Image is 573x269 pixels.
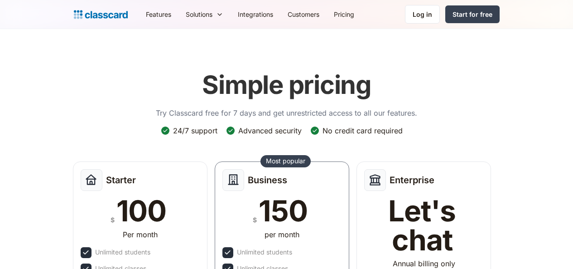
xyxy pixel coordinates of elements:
div: 24/7 support [173,126,217,136]
a: Start for free [445,5,500,23]
div: 150 [259,196,307,225]
a: Features [139,4,178,24]
div: Log in [413,10,432,19]
h2: Starter [106,175,136,186]
div: Most popular [266,157,305,166]
div: No credit card required [323,126,403,136]
a: Logo [74,8,128,21]
div: Unlimited students [95,247,150,257]
div: per month [265,229,299,240]
div: Solutions [178,4,231,24]
div: 100 [116,196,166,225]
a: Integrations [231,4,280,24]
div: Unlimited students [237,247,292,257]
a: Log in [405,5,440,24]
div: Per month [123,229,158,240]
a: Pricing [327,4,361,24]
div: $ [111,214,115,225]
h2: Business [248,175,287,186]
div: Advanced security [238,126,302,136]
div: Start for free [453,10,492,19]
a: Customers [280,4,327,24]
h1: Simple pricing [202,70,371,100]
div: Annual billing only [393,258,455,269]
div: $ [253,214,257,225]
p: Try Classcard free for 7 days and get unrestricted access to all our features. [156,108,417,118]
h2: Enterprise [390,175,434,186]
div: Solutions [186,10,212,19]
div: Let's chat [364,196,480,254]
